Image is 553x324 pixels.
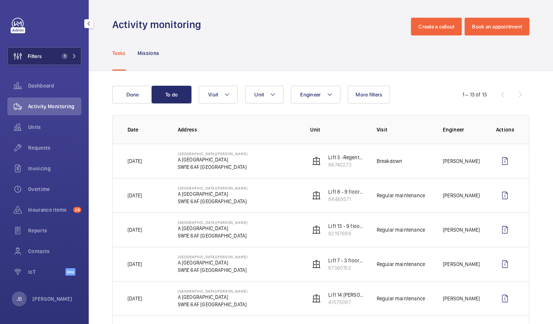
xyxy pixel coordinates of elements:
button: Visit [199,86,238,103]
p: Actions [496,126,514,133]
p: [PERSON_NAME] [33,295,72,303]
p: [PERSON_NAME] [443,226,480,233]
span: More filters [356,92,382,98]
span: 1 [62,53,68,59]
p: Lift 3 -Regents Guest (E4292) [328,154,364,161]
img: elevator.svg [312,191,321,200]
span: Beta [65,268,75,276]
button: To do [152,86,191,103]
p: Lift 14 [PERSON_NAME] [328,291,364,299]
p: Breakdown [377,157,403,165]
p: Engineer [443,126,484,133]
span: 24 [73,207,81,213]
p: SW1E 6AF [GEOGRAPHIC_DATA] [178,266,248,274]
button: Filters1 [7,47,81,65]
p: Missions [138,50,159,57]
span: IoT [28,268,65,276]
p: A [GEOGRAPHIC_DATA] [178,293,248,301]
p: A [GEOGRAPHIC_DATA] [178,156,248,163]
span: Dashboard [28,82,81,89]
p: Date [128,126,166,133]
p: [GEOGRAPHIC_DATA][PERSON_NAME] [178,289,248,293]
p: Regular maintenance [377,295,425,302]
p: Address [178,126,299,133]
button: More filters [348,86,390,103]
p: A [GEOGRAPHIC_DATA] [178,225,248,232]
span: Units [28,123,81,131]
span: Filters [28,52,42,60]
p: Visit [377,126,431,133]
span: Activity Monitoring [28,103,81,110]
p: SW1E 6AF [GEOGRAPHIC_DATA] [178,301,248,308]
p: 41575097 [328,299,364,306]
p: [PERSON_NAME] [443,295,480,302]
button: Book an appointment [465,18,529,35]
p: [GEOGRAPHIC_DATA][PERSON_NAME] [178,186,248,190]
p: [PERSON_NAME] [443,260,480,268]
span: Unit [254,92,264,98]
p: Lift 7 - 3 floors Banqueting [328,257,364,264]
span: Visit [208,92,218,98]
p: A [GEOGRAPHIC_DATA] [178,190,248,198]
p: Lift 8 - 9 floors Regents Staff - NOT IN SERVICE [328,188,364,195]
p: [GEOGRAPHIC_DATA][PERSON_NAME] [178,255,248,259]
p: Regular maintenance [377,260,425,268]
span: Contacts [28,248,81,255]
div: 1 – 13 of 13 [462,91,487,98]
p: Lift 13 - 9 floors - falconers goods [328,222,364,230]
p: 67360152 [328,264,364,272]
p: Unit [310,126,364,133]
p: [GEOGRAPHIC_DATA][PERSON_NAME] [178,151,248,156]
p: 82197699 [328,230,364,237]
img: elevator.svg [312,157,321,166]
p: [DATE] [128,157,142,165]
p: [PERSON_NAME] [443,157,480,165]
span: Engineer [300,92,321,98]
p: Regular maintenance [377,192,425,199]
img: elevator.svg [312,294,321,303]
p: [DATE] [128,226,142,233]
span: Overtime [28,185,81,193]
img: elevator.svg [312,260,321,269]
p: SW1E 6AF [GEOGRAPHIC_DATA] [178,163,248,171]
p: SW1E 6AF [GEOGRAPHIC_DATA] [178,232,248,239]
p: 84469571 [328,195,364,203]
span: Reports [28,227,81,234]
p: Tasks [112,50,126,57]
p: [DATE] [128,192,142,199]
span: Requests [28,144,81,151]
p: Regular maintenance [377,226,425,233]
button: Create a callout [411,18,462,35]
p: [DATE] [128,260,142,268]
button: Done [112,86,152,103]
img: elevator.svg [312,225,321,234]
button: Unit [245,86,284,103]
p: SW1E 6AF [GEOGRAPHIC_DATA] [178,198,248,205]
p: A [GEOGRAPHIC_DATA] [178,259,248,266]
button: Engineer [291,86,340,103]
span: Insurance items [28,206,70,214]
h1: Activity monitoring [112,18,206,31]
p: [GEOGRAPHIC_DATA][PERSON_NAME] [178,220,248,225]
p: 88740273 [328,161,364,168]
p: [PERSON_NAME] [443,192,480,199]
p: [DATE] [128,295,142,302]
span: Invoicing [28,165,81,172]
p: JB [17,295,22,303]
